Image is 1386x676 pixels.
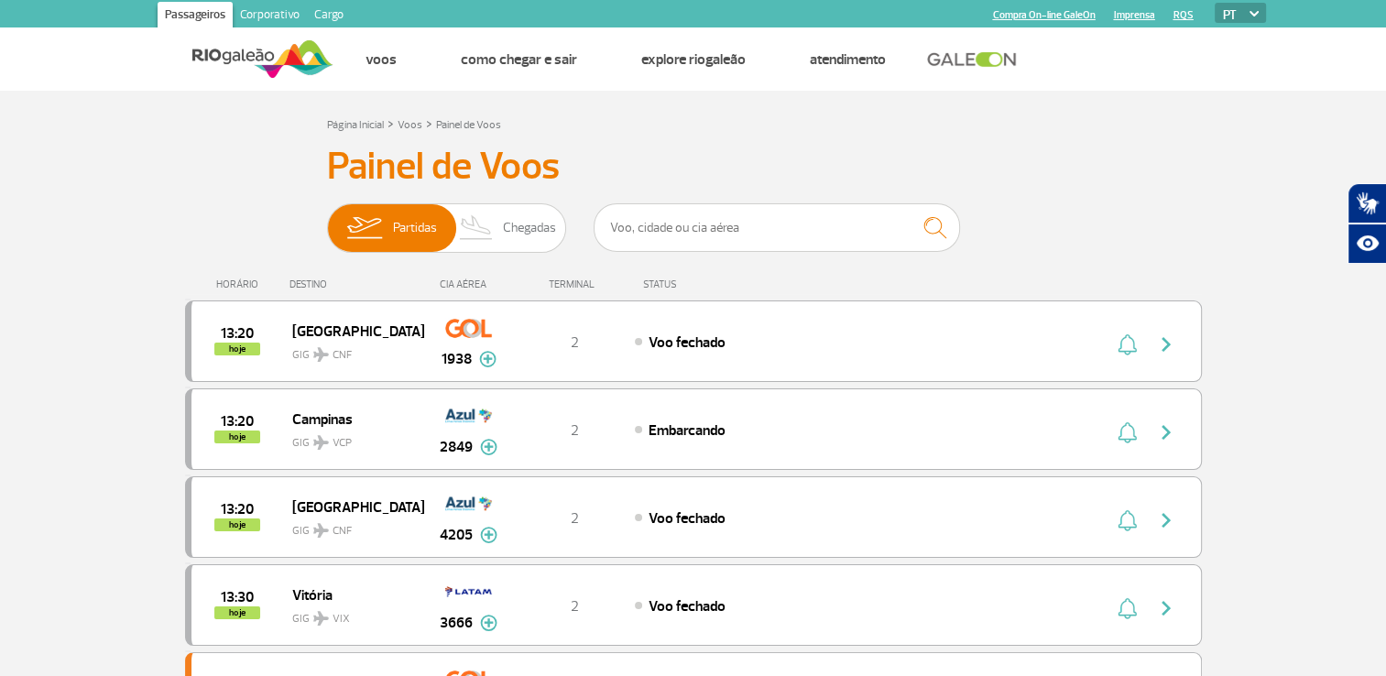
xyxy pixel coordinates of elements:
[333,435,352,452] span: VCP
[571,333,579,352] span: 2
[810,50,886,69] a: Atendimento
[313,347,329,362] img: destiny_airplane.svg
[292,425,409,452] span: GIG
[292,583,409,606] span: Vitória
[1348,224,1386,264] button: Abrir recursos assistivos.
[289,278,423,290] div: DESTINO
[292,337,409,364] span: GIG
[649,509,726,528] span: Voo fechado
[426,113,432,134] a: >
[292,407,409,431] span: Campinas
[1118,333,1137,355] img: sino-painel-voo.svg
[333,611,350,627] span: VIX
[214,606,260,619] span: hoje
[649,333,726,352] span: Voo fechado
[571,509,579,528] span: 2
[634,278,783,290] div: STATUS
[436,118,501,132] a: Painel de Voos
[313,523,329,538] img: destiny_airplane.svg
[461,50,577,69] a: Como chegar e sair
[649,597,726,616] span: Voo fechado
[1348,183,1386,264] div: Plugin de acessibilidade da Hand Talk.
[233,2,307,31] a: Corporativo
[993,9,1096,21] a: Compra On-line GaleOn
[333,347,352,364] span: CNF
[333,523,352,540] span: CNF
[450,204,504,252] img: slider-desembarque
[292,319,409,343] span: [GEOGRAPHIC_DATA]
[221,591,254,604] span: 2025-08-26 13:30:00
[387,113,394,134] a: >
[1348,183,1386,224] button: Abrir tradutor de língua de sinais.
[191,278,290,290] div: HORÁRIO
[503,204,556,252] span: Chegadas
[307,2,351,31] a: Cargo
[335,204,393,252] img: slider-embarque
[1118,509,1137,531] img: sino-painel-voo.svg
[327,144,1060,190] h3: Painel de Voos
[398,118,422,132] a: Voos
[480,527,497,543] img: mais-info-painel-voo.svg
[423,278,515,290] div: CIA AÉREA
[313,435,329,450] img: destiny_airplane.svg
[327,118,384,132] a: Página Inicial
[1118,597,1137,619] img: sino-painel-voo.svg
[480,615,497,631] img: mais-info-painel-voo.svg
[214,518,260,531] span: hoje
[393,204,437,252] span: Partidas
[221,327,254,340] span: 2025-08-26 13:20:00
[158,2,233,31] a: Passageiros
[292,513,409,540] span: GIG
[313,611,329,626] img: destiny_airplane.svg
[1173,9,1194,21] a: RQS
[1155,597,1177,619] img: seta-direita-painel-voo.svg
[440,436,473,458] span: 2849
[1118,421,1137,443] img: sino-painel-voo.svg
[571,421,579,440] span: 2
[1155,421,1177,443] img: seta-direita-painel-voo.svg
[479,351,497,367] img: mais-info-painel-voo.svg
[649,421,726,440] span: Embarcando
[366,50,397,69] a: Voos
[1114,9,1155,21] a: Imprensa
[214,343,260,355] span: hoje
[480,439,497,455] img: mais-info-painel-voo.svg
[515,278,634,290] div: TERMINAL
[221,503,254,516] span: 2025-08-26 13:20:00
[1155,509,1177,531] img: seta-direita-painel-voo.svg
[440,524,473,546] span: 4205
[440,612,473,634] span: 3666
[442,348,472,370] span: 1938
[641,50,746,69] a: Explore RIOgaleão
[571,597,579,616] span: 2
[292,495,409,518] span: [GEOGRAPHIC_DATA]
[292,601,409,627] span: GIG
[221,415,254,428] span: 2025-08-26 13:20:00
[594,203,960,252] input: Voo, cidade ou cia aérea
[1155,333,1177,355] img: seta-direita-painel-voo.svg
[214,431,260,443] span: hoje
